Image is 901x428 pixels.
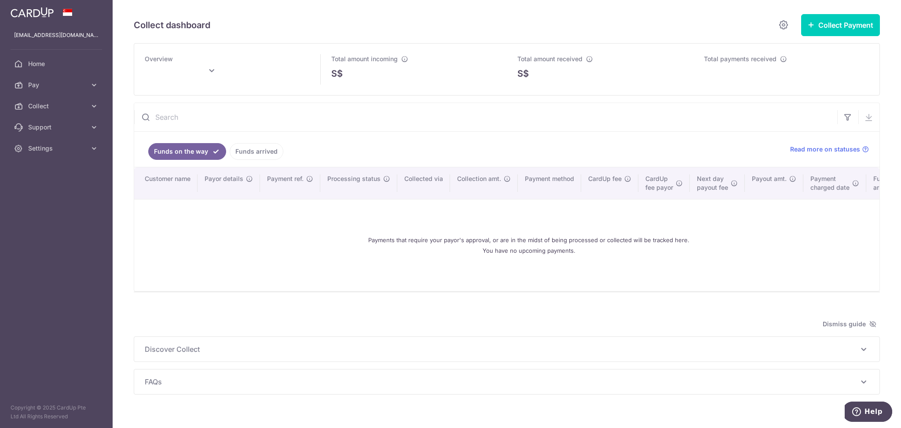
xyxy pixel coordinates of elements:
[790,145,860,154] span: Read more on statuses
[145,376,858,387] span: FAQs
[331,55,398,63] span: Total amount incoming
[267,174,304,183] span: Payment ref.
[28,59,86,68] span: Home
[134,167,198,199] th: Customer name
[20,6,38,14] span: Help
[517,67,529,80] span: S$
[845,402,892,424] iframe: Opens a widget where you can find more information
[810,174,850,192] span: Payment charged date
[823,319,876,329] span: Dismiss guide
[645,174,673,192] span: CardUp fee payor
[28,144,86,153] span: Settings
[28,123,86,132] span: Support
[518,167,581,199] th: Payment method
[14,31,99,40] p: [EMAIL_ADDRESS][DOMAIN_NAME]
[145,344,869,354] p: Discover Collect
[28,102,86,111] span: Collect
[11,7,54,18] img: CardUp
[790,145,869,154] a: Read more on statuses
[145,55,173,63] span: Overview
[230,143,283,160] a: Funds arrived
[28,81,86,89] span: Pay
[752,174,787,183] span: Payout amt.
[148,143,226,160] a: Funds on the way
[457,174,501,183] span: Collection amt.
[801,14,880,36] button: Collect Payment
[145,376,869,387] p: FAQs
[327,174,381,183] span: Processing status
[588,174,622,183] span: CardUp fee
[397,167,450,199] th: Collected via
[145,344,858,354] span: Discover Collect
[517,55,582,63] span: Total amount received
[331,67,343,80] span: S$
[134,18,210,32] h5: Collect dashboard
[704,55,776,63] span: Total payments received
[134,103,837,131] input: Search
[697,174,728,192] span: Next day payout fee
[205,174,243,183] span: Payor details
